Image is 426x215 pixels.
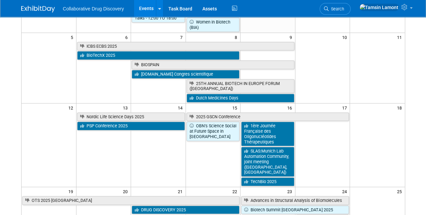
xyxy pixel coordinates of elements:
a: SLAS:Munich Lab Automation Community, joint meeting ([GEOGRAPHIC_DATA], [GEOGRAPHIC_DATA]) [241,147,294,177]
span: 9 [289,33,295,41]
a: TechBio 2025 [241,177,294,186]
span: 24 [341,187,350,196]
span: 18 [396,103,405,112]
a: Dutch Medicines Days [187,94,294,102]
span: 21 [177,187,186,196]
span: Collaborative Drug Discovery [63,6,124,11]
span: 17 [341,103,350,112]
span: 8 [234,33,240,41]
span: 13 [122,103,131,112]
span: 19 [68,187,76,196]
img: ExhibitDay [21,6,55,12]
span: 6 [125,33,131,41]
a: 25TH ANNUAL BIOTECH IN EUROPE FORUM ([GEOGRAPHIC_DATA]) [187,79,294,93]
a: DRUG DISCOVERY 2025 [132,206,239,214]
a: Nordic Life Science Days 2025 [77,113,185,121]
span: 10 [341,33,350,41]
span: 7 [179,33,186,41]
span: 12 [68,103,76,112]
a: Advances in Structural Analysis of Biomolecules [241,196,349,205]
a: Women in Biotech (BIA) [187,18,240,32]
span: 5 [70,33,76,41]
a: ICBS ECBS 2025 [77,42,294,51]
img: Tamsin Lamont [359,4,399,11]
span: 14 [177,103,186,112]
span: 11 [396,33,405,41]
span: 23 [287,187,295,196]
a: OBN’s Science Social at Future Space in [GEOGRAPHIC_DATA] [187,122,240,141]
span: 15 [232,103,240,112]
a: 1ère Journée Française des Oligonucléotides Thérapeutiques [241,122,294,146]
a: BioTechX 2025 [77,51,240,60]
span: 25 [396,187,405,196]
a: PSP Conference 2025 [77,122,185,130]
a: [DOMAIN_NAME] Congres scientifique [132,70,239,79]
span: Search [329,6,344,11]
a: OTS 2025 [GEOGRAPHIC_DATA] [22,196,240,205]
a: Search [320,3,351,15]
span: 22 [232,187,240,196]
span: 16 [287,103,295,112]
a: BIOSPAIN [132,60,294,69]
a: 2025 GSCN Conference [187,113,349,121]
span: 20 [122,187,131,196]
a: Biotech Summit [GEOGRAPHIC_DATA] 2025 [241,206,349,214]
